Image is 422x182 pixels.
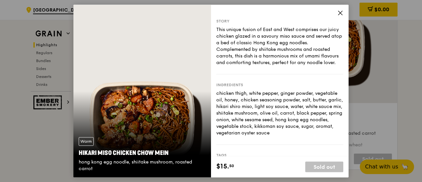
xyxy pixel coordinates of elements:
[305,162,343,172] div: Sold out
[229,163,234,168] span: 50
[79,148,206,158] div: Hikari Miso Chicken Chow Mein
[216,18,343,24] div: Story
[216,153,343,158] div: Tags
[79,159,206,172] div: hong kong egg noodle, shiitake mushroom, roasted carrot
[216,82,343,88] div: Ingredients
[216,162,229,171] span: $15.
[79,137,94,146] div: Warm
[216,90,343,136] div: chicken thigh, white pepper, ginger powder, vegetable oil, honey, chicken seasoning powder, salt,...
[216,26,343,66] div: This unique fusion of East and West comprises our juicy chicken glazed in a savoury miso sauce an...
